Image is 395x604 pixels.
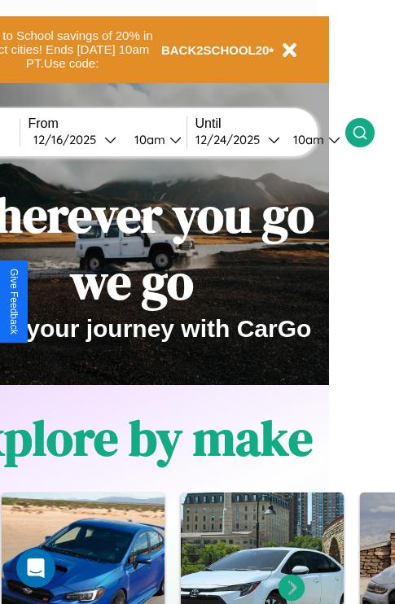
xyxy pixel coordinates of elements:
[126,132,169,147] div: 10am
[29,116,187,131] label: From
[280,131,345,148] button: 10am
[29,131,121,148] button: 12/16/2025
[195,116,345,131] label: Until
[8,269,20,335] div: Give Feedback
[121,131,187,148] button: 10am
[161,43,270,57] b: BACK2SCHOOL20
[285,132,328,147] div: 10am
[195,132,268,147] div: 12 / 24 / 2025
[33,132,104,147] div: 12 / 16 / 2025
[16,549,55,588] iframe: Intercom live chat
